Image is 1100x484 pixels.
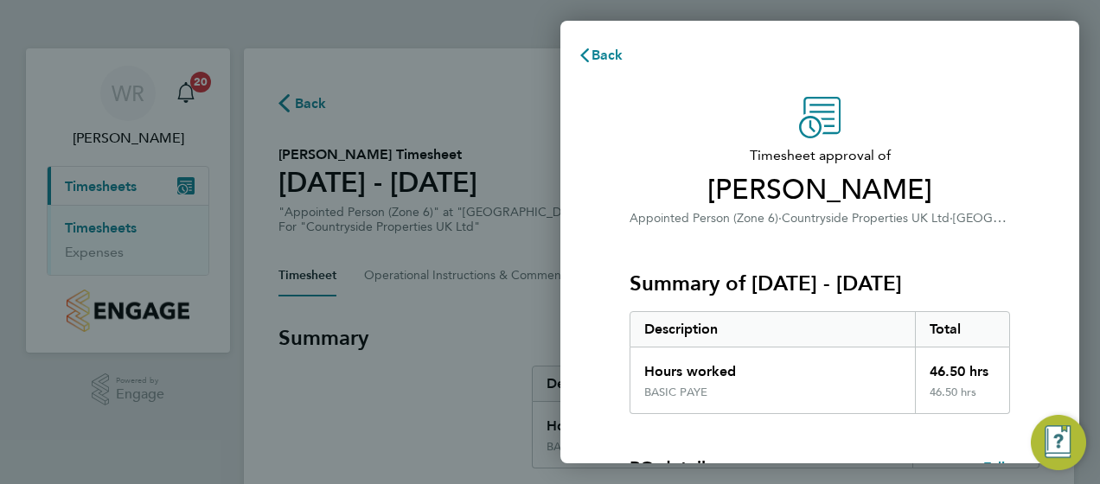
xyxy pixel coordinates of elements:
[983,457,1010,478] a: Edit
[778,211,782,226] span: ·
[983,459,1010,475] span: Edit
[630,211,778,226] span: Appointed Person (Zone 6)
[950,211,953,226] span: ·
[1031,415,1086,470] button: Engage Resource Center
[915,385,1010,413] div: 46.50 hrs
[630,173,1010,207] span: [PERSON_NAME]
[630,311,1010,414] div: Summary of 04 - 10 Aug 2025
[630,270,1010,297] h3: Summary of [DATE] - [DATE]
[915,312,1010,347] div: Total
[782,211,950,226] span: Countryside Properties UK Ltd
[630,347,915,385] div: Hours worked
[592,47,624,63] span: Back
[915,347,1010,385] div: 46.50 hrs
[630,455,713,480] h4: PO details
[630,145,1010,166] span: Timesheet approval of
[644,385,707,399] div: BASIC PAYE
[560,38,641,73] button: Back
[630,312,915,347] div: Description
